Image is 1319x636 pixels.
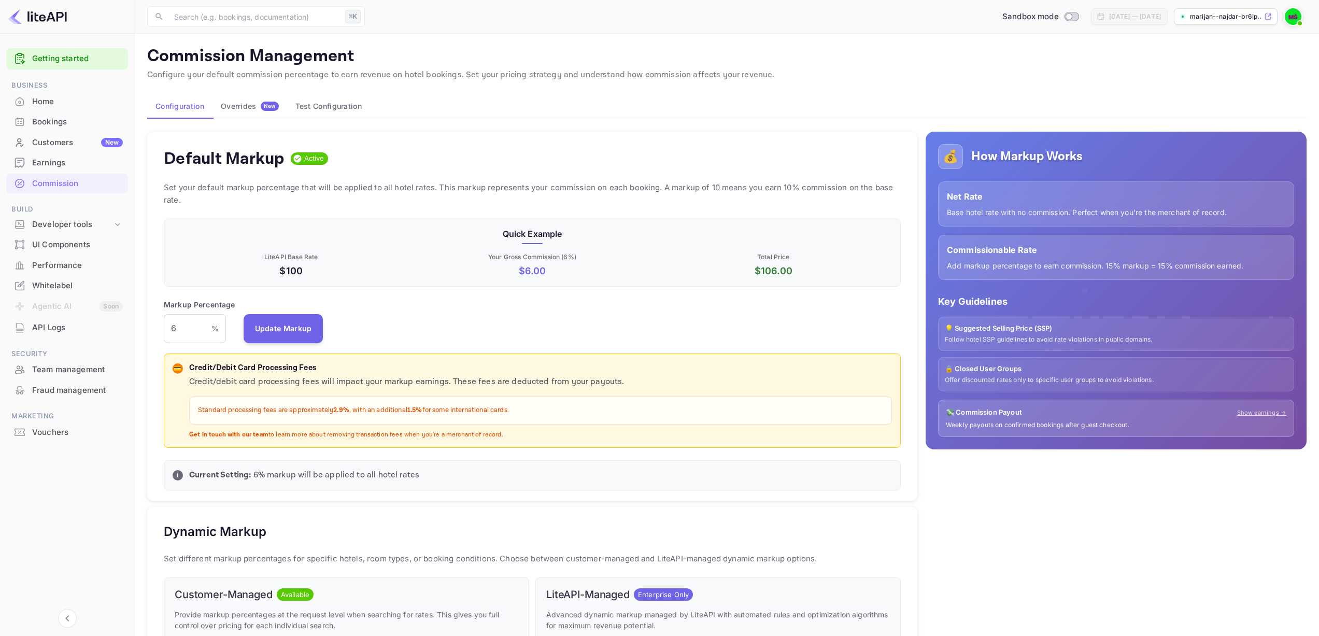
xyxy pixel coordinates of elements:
[414,252,650,262] p: Your Gross Commission ( 6 %)
[221,102,279,111] div: Overrides
[946,407,1022,418] p: 💸 Commission Payout
[1109,12,1161,21] div: [DATE] — [DATE]
[938,294,1294,308] p: Key Guidelines
[175,609,518,631] p: Provide markup percentages at the request level when searching for rates. This gives you full con...
[6,380,128,400] a: Fraud management
[244,314,323,343] button: Update Markup
[6,92,128,112] div: Home
[6,112,128,131] a: Bookings
[174,364,181,373] p: 💳
[998,11,1083,23] div: Switch to Production mode
[947,244,1285,256] p: Commissionable Rate
[261,103,279,109] span: New
[655,264,892,278] p: $ 106.00
[6,80,128,91] span: Business
[6,133,128,153] div: CustomersNew
[287,94,370,119] button: Test Configuration
[164,148,285,169] h4: Default Markup
[164,524,266,540] h5: Dynamic Markup
[6,174,128,194] div: Commission
[32,364,123,376] div: Team management
[6,318,128,337] a: API Logs
[164,299,235,310] p: Markup Percentage
[277,590,314,600] span: Available
[407,406,422,415] strong: 1.5%
[345,10,361,23] div: ⌘K
[945,376,1287,385] p: Offer discounted rates only to specific user groups to avoid violations.
[32,280,123,292] div: Whitelabel
[6,174,128,193] a: Commission
[6,276,128,296] div: Whitelabel
[189,376,892,388] p: Credit/debit card processing fees will impact your markup earnings. These fees are deducted from ...
[189,362,892,374] p: Credit/Debit Card Processing Fees
[189,469,892,482] p: 6 % markup will be applied to all hotel rates
[947,190,1285,203] p: Net Rate
[6,422,128,443] div: Vouchers
[6,153,128,173] div: Earnings
[173,252,409,262] p: LiteAPI Base Rate
[58,609,77,628] button: Collapse navigation
[8,8,67,25] img: LiteAPI logo
[32,427,123,439] div: Vouchers
[546,609,890,631] p: Advanced dynamic markup managed by LiteAPI with automated rules and optimization algorithms for m...
[655,252,892,262] p: Total Price
[6,411,128,422] span: Marketing
[32,178,123,190] div: Commission
[6,235,128,255] div: UI Components
[6,360,128,379] a: Team management
[175,588,273,601] h6: Customer-Managed
[333,406,349,415] strong: 2.9%
[6,235,128,254] a: UI Components
[6,92,128,111] a: Home
[6,348,128,360] span: Security
[32,239,123,251] div: UI Components
[1237,408,1286,417] a: Show earnings →
[946,421,1286,430] p: Weekly payouts on confirmed bookings after guest checkout.
[198,405,883,416] p: Standard processing fees are approximately , with an additional for some international cards.
[945,335,1287,344] p: Follow hotel SSP guidelines to avoid rate violations in public domains.
[947,207,1285,218] p: Base hotel rate with no commission. Perfect when you're the merchant of record.
[945,323,1287,334] p: 💡 Suggested Selling Price (SSP)
[6,360,128,380] div: Team management
[147,46,1307,67] p: Commission Management
[6,153,128,172] a: Earnings
[164,181,901,206] p: Set your default markup percentage that will be applied to all hotel rates. This markup represent...
[32,260,123,272] div: Performance
[1002,11,1059,23] span: Sandbox mode
[177,471,178,480] p: i
[173,228,892,240] p: Quick Example
[32,157,123,169] div: Earnings
[945,364,1287,374] p: 🔒 Closed User Groups
[164,553,901,565] p: Set different markup percentages for specific hotels, room types, or booking conditions. Choose b...
[6,133,128,152] a: CustomersNew
[6,216,128,234] div: Developer tools
[211,323,219,334] p: %
[32,116,123,128] div: Bookings
[947,260,1285,271] p: Add markup percentage to earn commission. 15% markup = 15% commission earned.
[634,590,693,600] span: Enterprise Only
[6,256,128,276] div: Performance
[32,385,123,397] div: Fraud management
[189,470,251,480] strong: Current Setting:
[1190,12,1262,21] p: marijan--najdar-br6lp....
[6,422,128,442] a: Vouchers
[943,147,958,166] p: 💰
[971,148,1083,165] h5: How Markup Works
[6,380,128,401] div: Fraud management
[101,138,123,147] div: New
[147,69,1307,81] p: Configure your default commission percentage to earn revenue on hotel bookings. Set your pricing ...
[147,94,212,119] button: Configuration
[32,96,123,108] div: Home
[414,264,650,278] p: $ 6.00
[168,6,341,27] input: Search (e.g. bookings, documentation)
[32,53,123,65] a: Getting started
[6,48,128,69] div: Getting started
[189,431,892,440] p: to learn more about removing transaction fees when you're a merchant of record.
[164,314,211,343] input: 0
[32,322,123,334] div: API Logs
[6,112,128,132] div: Bookings
[173,264,409,278] p: $100
[189,431,268,439] strong: Get in touch with our team
[6,318,128,338] div: API Logs
[6,256,128,275] a: Performance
